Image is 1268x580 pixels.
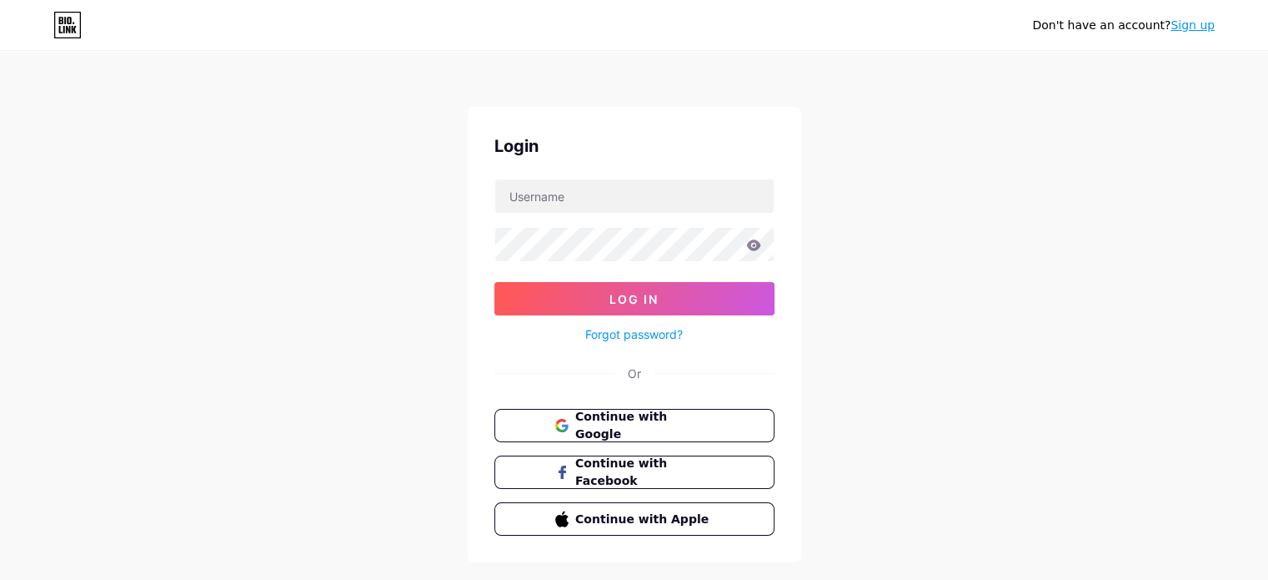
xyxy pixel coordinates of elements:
[575,408,713,443] span: Continue with Google
[494,134,774,159] div: Login
[575,455,713,490] span: Continue with Facebook
[494,502,774,536] button: Continue with Apple
[1170,18,1215,32] a: Sign up
[494,409,774,442] button: Continue with Google
[585,325,683,343] a: Forgot password?
[575,511,713,528] span: Continue with Apple
[495,179,774,213] input: Username
[494,282,774,315] button: Log In
[628,365,641,382] div: Or
[609,292,659,306] span: Log In
[494,456,774,489] button: Continue with Facebook
[1032,17,1215,34] div: Don't have an account?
